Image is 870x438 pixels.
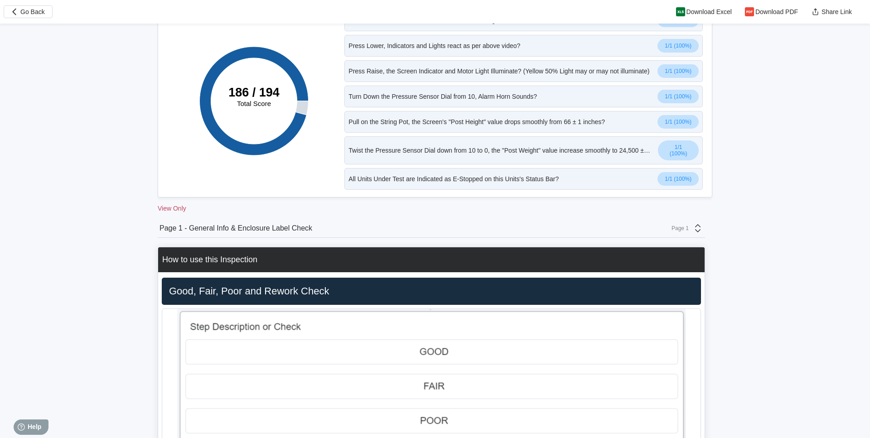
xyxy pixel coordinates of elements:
div: Press Raise, the Screen Indicator and Motor Light Illuminate? (Yellow 50% Light may or may not il... [348,67,649,75]
div: Twist the Pressure Sensor Dial down from 10 to 0, the "Post Weight" value increase smoothly to 24... [348,147,651,154]
div: 1/1 (100%) [665,176,691,182]
button: Share Link [805,5,859,18]
div: 1/1 (100%) [665,93,691,100]
span: Go Back [20,9,45,15]
div: Press Lower, Indicators and Lights react as per above video? [348,42,520,49]
h2: Good, Fair, Poor and Rework Check [165,285,697,298]
div: 1/1 (100%) [665,68,691,74]
div: View Only [158,205,712,212]
button: Download PDF [739,5,805,18]
div: Turn Down the Pressure Sensor Dial from 10, Alarm Horn Sounds? [348,93,537,100]
div: How to use this Inspection [162,255,257,265]
div: Page 1 [666,225,689,231]
button: Go Back [4,5,53,18]
div: 1/1 (100%) [665,119,691,125]
div: Pull on the String Pot, the Screen's "Post Height" value drops smoothly from 66 ± 1 inches? [348,118,605,125]
span: Download Excel [686,9,732,15]
div: 1/1 (100%) [665,43,691,49]
div: 1/1 (100%) [665,144,691,157]
span: Download PDF [755,9,798,15]
div: Page 1 - General Info & Enclosure Label Check [159,224,312,232]
button: Download Excel [670,5,739,18]
tspan: 186 / 194 [228,86,280,99]
div: All Units Under Test are Indicated as E-Stopped on this Units's Status Bar? [348,175,559,183]
tspan: Total Score [237,100,271,107]
span: Share Link [822,9,852,15]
